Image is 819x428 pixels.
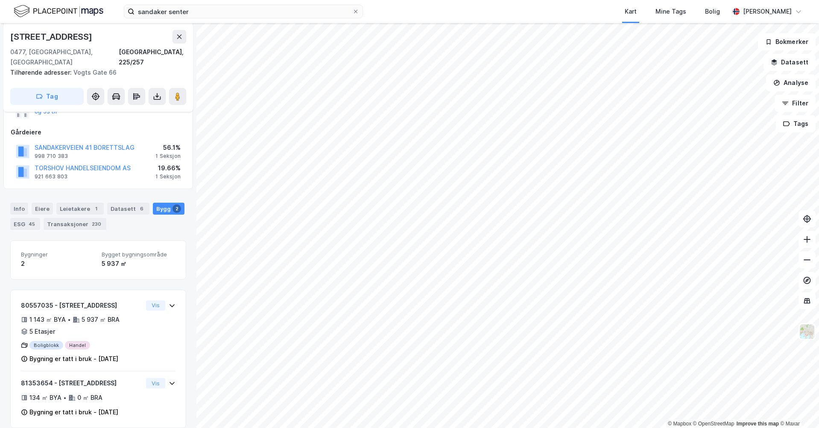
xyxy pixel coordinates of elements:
div: 5 937 ㎡ BRA [82,314,120,325]
div: Bygning er tatt i bruk - [DATE] [29,354,118,364]
button: Vis [146,378,165,388]
button: Analyse [766,74,816,91]
div: 1 Seksjon [155,153,181,160]
button: Bokmerker [758,33,816,50]
button: Vis [146,300,165,311]
div: Vogts Gate 66 [10,67,179,78]
span: Bygninger [21,251,95,258]
div: 5 Etasjer [29,326,55,337]
a: OpenStreetMap [693,421,734,427]
a: Improve this map [737,421,779,427]
div: Bygg [153,203,184,215]
div: 921 663 803 [35,173,67,180]
span: Tilhørende adresser: [10,69,73,76]
div: Bolig [705,6,720,17]
div: 1 [92,204,100,213]
iframe: Chat Widget [776,387,819,428]
div: Leietakere [56,203,104,215]
input: Søk på adresse, matrikkel, gårdeiere, leietakere eller personer [135,5,352,18]
div: 2 [21,259,95,269]
div: Gårdeiere [11,127,186,137]
div: Kart [625,6,637,17]
button: Tag [10,88,84,105]
div: • [67,316,71,323]
div: • [63,394,67,401]
div: [GEOGRAPHIC_DATA], 225/257 [119,47,186,67]
div: 81353654 - [STREET_ADDRESS] [21,378,143,388]
div: 998 710 383 [35,153,68,160]
div: 1 Seksjon [155,173,181,180]
div: 80557035 - [STREET_ADDRESS] [21,300,143,311]
div: [PERSON_NAME] [743,6,792,17]
div: 56.1% [155,143,181,153]
a: Mapbox [668,421,691,427]
div: 5 937 ㎡ [102,259,175,269]
button: Tags [776,115,816,132]
div: 1 143 ㎡ BYA [29,314,66,325]
div: 2 [173,204,181,213]
div: 6 [137,204,146,213]
div: Datasett [107,203,149,215]
div: Eiere [32,203,53,215]
div: Mine Tags [655,6,686,17]
div: Transaksjoner [44,218,106,230]
div: 0 ㎡ BRA [77,393,102,403]
div: Bygning er tatt i bruk - [DATE] [29,407,118,417]
div: 230 [90,220,103,228]
div: 19.66% [155,163,181,173]
div: [STREET_ADDRESS] [10,30,94,44]
button: Filter [775,95,816,112]
img: logo.f888ab2527a4732fd821a326f86c7f29.svg [14,4,103,19]
div: 134 ㎡ BYA [29,393,61,403]
div: 45 [27,220,37,228]
img: Z [799,323,815,340]
div: Info [10,203,28,215]
div: ESG [10,218,40,230]
span: Bygget bygningsområde [102,251,175,258]
div: 0477, [GEOGRAPHIC_DATA], [GEOGRAPHIC_DATA] [10,47,119,67]
button: Datasett [763,54,816,71]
